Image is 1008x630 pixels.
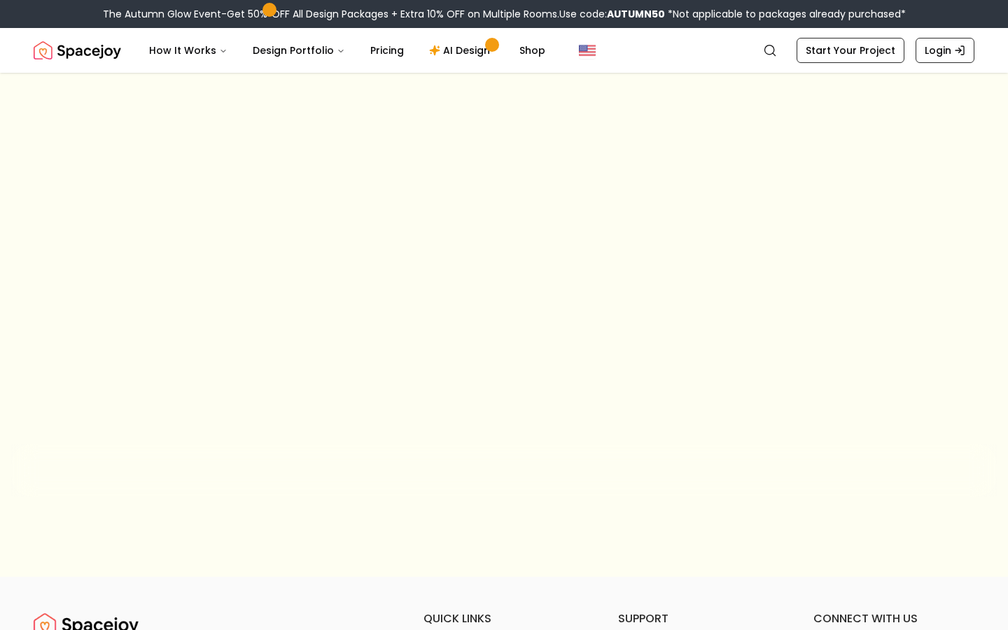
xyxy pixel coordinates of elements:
[665,7,906,21] span: *Not applicable to packages already purchased*
[138,36,239,64] button: How It Works
[34,28,974,73] nav: Global
[916,38,974,63] a: Login
[579,42,596,59] img: United States
[423,610,584,627] h6: quick links
[359,36,415,64] a: Pricing
[618,610,779,627] h6: support
[103,7,906,21] div: The Autumn Glow Event-Get 50% OFF All Design Packages + Extra 10% OFF on Multiple Rooms.
[138,36,556,64] nav: Main
[559,7,665,21] span: Use code:
[797,38,904,63] a: Start Your Project
[34,36,121,64] img: Spacejoy Logo
[607,7,665,21] b: AUTUMN50
[508,36,556,64] a: Shop
[418,36,505,64] a: AI Design
[241,36,356,64] button: Design Portfolio
[34,36,121,64] a: Spacejoy
[813,610,974,627] h6: connect with us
